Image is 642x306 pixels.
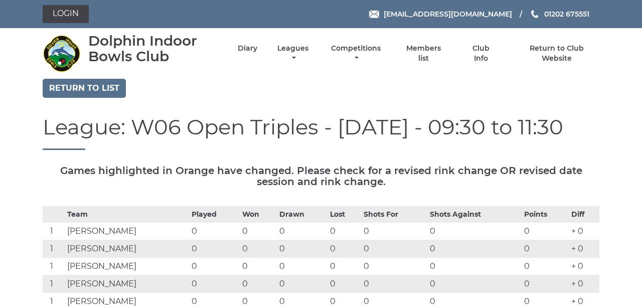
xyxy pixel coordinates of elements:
[43,165,599,187] h5: Games highlighted in Orange have changed. Please check for a revised rink change OR revised date ...
[569,223,599,240] td: + 0
[522,275,569,293] td: 0
[43,258,65,275] td: 1
[522,240,569,258] td: 0
[328,207,361,223] th: Lost
[522,258,569,275] td: 0
[522,223,569,240] td: 0
[361,240,428,258] td: 0
[240,207,277,223] th: Won
[384,10,512,19] span: [EMAIL_ADDRESS][DOMAIN_NAME]
[43,5,89,23] a: Login
[277,223,328,240] td: 0
[65,240,190,258] td: [PERSON_NAME]
[240,240,277,258] td: 0
[401,44,447,63] a: Members list
[361,275,428,293] td: 0
[43,275,65,293] td: 1
[361,258,428,275] td: 0
[369,9,512,20] a: Email [EMAIL_ADDRESS][DOMAIN_NAME]
[88,33,220,64] div: Dolphin Indoor Bowls Club
[240,258,277,275] td: 0
[515,44,599,63] a: Return to Club Website
[277,240,328,258] td: 0
[328,258,361,275] td: 0
[369,11,379,18] img: Email
[65,207,190,223] th: Team
[427,223,522,240] td: 0
[277,275,328,293] td: 0
[569,258,599,275] td: + 0
[275,44,311,63] a: Leagues
[43,240,65,258] td: 1
[43,79,126,98] a: Return to list
[530,9,589,20] a: Phone us 01202 675551
[427,275,522,293] td: 0
[328,275,361,293] td: 0
[277,258,328,275] td: 0
[189,258,240,275] td: 0
[569,240,599,258] td: + 0
[328,240,361,258] td: 0
[427,207,522,223] th: Shots Against
[65,258,190,275] td: [PERSON_NAME]
[240,275,277,293] td: 0
[427,240,522,258] td: 0
[189,275,240,293] td: 0
[189,223,240,240] td: 0
[361,207,428,223] th: Shots For
[361,223,428,240] td: 0
[329,44,383,63] a: Competitions
[569,207,599,223] th: Diff
[43,35,80,72] img: Dolphin Indoor Bowls Club
[427,258,522,275] td: 0
[189,240,240,258] td: 0
[238,44,257,53] a: Diary
[569,275,599,293] td: + 0
[65,223,190,240] td: [PERSON_NAME]
[43,223,65,240] td: 1
[531,10,538,18] img: Phone us
[544,10,589,19] span: 01202 675551
[189,207,240,223] th: Played
[43,115,599,150] h1: League: W06 Open Triples - [DATE] - 09:30 to 11:30
[240,223,277,240] td: 0
[328,223,361,240] td: 0
[65,275,190,293] td: [PERSON_NAME]
[522,207,569,223] th: Points
[277,207,328,223] th: Drawn
[464,44,497,63] a: Club Info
